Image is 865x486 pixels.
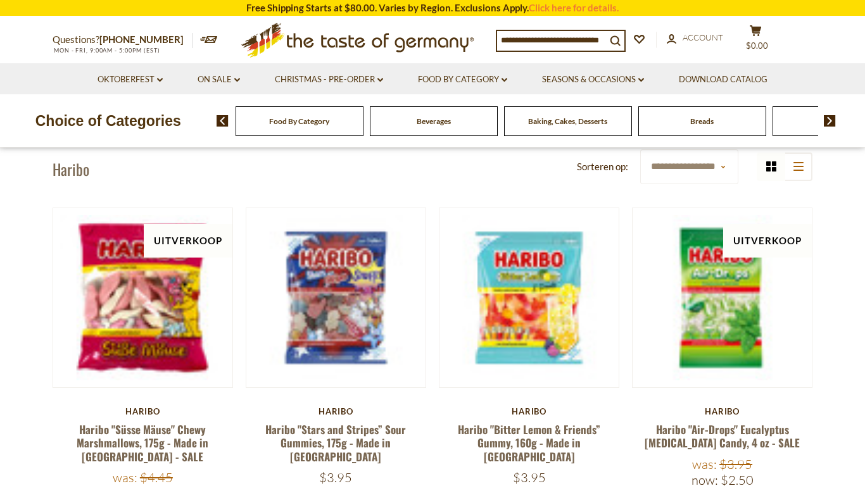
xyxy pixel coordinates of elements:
span: $3.95 [719,456,752,472]
div: Haribo [632,406,812,416]
img: Haribo "Süsse Mäuse" Chewy Marshmallows, 175g - Made in Germany - SALE [53,208,232,387]
img: previous arrow [217,115,229,127]
div: Haribo [53,406,233,416]
img: Haribo Bitter Lemon & Friends [439,208,619,387]
a: Download Catalog [679,73,767,87]
a: Baking, Cakes, Desserts [528,116,607,126]
span: Account [683,32,723,42]
a: Food By Category [418,73,507,87]
span: MON - FRI, 9:00AM - 5:00PM (EST) [53,47,160,54]
h1: Haribo [53,159,89,178]
div: Haribo [246,406,426,416]
a: Food By Category [269,116,329,126]
a: Haribo "Bitter Lemon & Friends” Gummy, 160g - Made in [GEOGRAPHIC_DATA] [458,421,600,464]
a: Seasons & Occasions [542,73,644,87]
a: Haribo "Süsse Mäuse" Chewy Marshmallows, 175g - Made in [GEOGRAPHIC_DATA] - SALE [77,421,208,464]
div: Haribo [439,406,619,416]
a: Click here for details. [529,2,619,13]
span: $3.95 [513,470,546,485]
a: [PHONE_NUMBER] [99,34,184,45]
img: Haribo Air Drops Eucalyptus Menthol [633,208,812,387]
a: Beverages [417,116,451,126]
img: next arrow [824,115,836,127]
label: Was: [692,456,717,472]
a: Breads [690,116,714,126]
span: $0.00 [746,40,768,51]
span: $3.95 [319,470,352,485]
label: Was: [113,470,137,485]
a: Account [667,31,723,45]
img: Haribo Stars and Stripes [246,208,426,387]
button: $0.00 [736,25,774,56]
p: Questions? [53,32,193,48]
span: $4.45 [140,470,173,485]
a: On Sale [198,73,240,87]
a: Haribo "Air-Drops" Eucalyptus [MEDICAL_DATA] Candy, 4 oz - SALE [645,421,800,451]
label: Sorteren op: [577,159,628,175]
a: Oktoberfest [98,73,163,87]
a: Haribo "Stars and Stripes” Sour Gummies, 175g - Made in [GEOGRAPHIC_DATA] [265,421,406,464]
a: Christmas - PRE-ORDER [275,73,383,87]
